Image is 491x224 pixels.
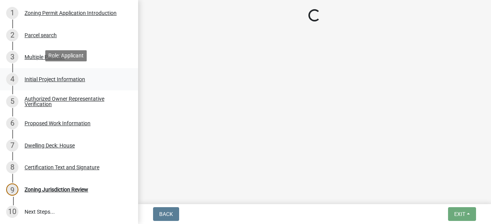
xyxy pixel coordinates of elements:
[25,121,91,126] div: Proposed Work Information
[6,73,18,85] div: 4
[25,143,75,148] div: Dwelling Deck: House
[448,207,476,221] button: Exit
[6,206,18,218] div: 10
[6,161,18,173] div: 8
[25,165,99,170] div: Certification Text and Signature
[25,33,57,38] div: Parcel search
[153,207,179,221] button: Back
[6,183,18,196] div: 9
[25,10,117,16] div: Zoning Permit Application Introduction
[159,211,173,217] span: Back
[6,51,18,63] div: 3
[6,139,18,152] div: 7
[45,50,87,61] div: Role: Applicant
[25,96,126,107] div: Authorized Owner Representative Verification
[25,187,88,192] div: Zoning Jurisdiction Review
[454,211,465,217] span: Exit
[25,77,85,82] div: Initial Project Information
[6,95,18,108] div: 5
[6,7,18,19] div: 1
[6,117,18,129] div: 6
[25,54,65,60] div: Multiple Parcels?
[6,29,18,41] div: 2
